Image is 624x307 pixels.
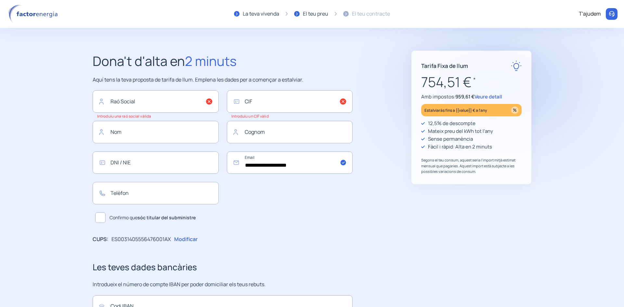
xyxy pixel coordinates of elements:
[421,61,468,70] p: Tarifa Fixa de llum
[137,214,196,221] b: sóc titular del subministre
[231,114,269,119] small: Introduïu un CIF vàlid
[511,107,518,114] img: percentage_icon.svg
[93,235,108,244] p: CUPS:
[421,93,522,101] p: Amb impostos:
[511,60,522,71] img: rate-E.svg
[93,280,353,289] p: Introdueix el número de compte IBAN per poder domiciliar els teus rebuts.
[111,235,171,244] p: ES0031405556476001AX
[421,71,522,93] p: 754,51 €
[608,11,615,17] img: llamar
[421,157,522,174] p: Segons el teu consum, aquest seria l'import mitjà estimat mensual que pagaries. Aquest import est...
[6,5,62,23] img: logo factor
[428,120,475,127] p: 12,5% de descompte
[174,235,198,244] p: Modificar
[97,114,151,119] small: Introduïu una raó social vàlida
[303,10,328,18] div: El teu preu
[428,135,473,143] p: Sense permanència
[428,143,492,151] p: Fàcil i ràpid: Alta en 2 minuts
[93,76,353,84] p: Aquí tens la teva proposta de tarifa de llum. Emplena les dades per a començar a estalviar.
[243,10,279,18] div: La teva vivenda
[455,93,474,100] span: 959,61 €
[93,51,353,71] h2: Dona't d'alta en
[185,52,237,70] span: 2 minuts
[428,127,493,135] p: Mateix preu del kWh tot l'any
[93,261,353,274] h3: Les teves dades bancàries
[424,107,487,114] p: Estalviaràs fins a {{value}} € a l'any
[474,93,502,100] span: Veure detall
[352,10,390,18] div: El teu contracte
[579,10,601,18] div: T'ajudem
[110,214,196,221] span: Confirmo que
